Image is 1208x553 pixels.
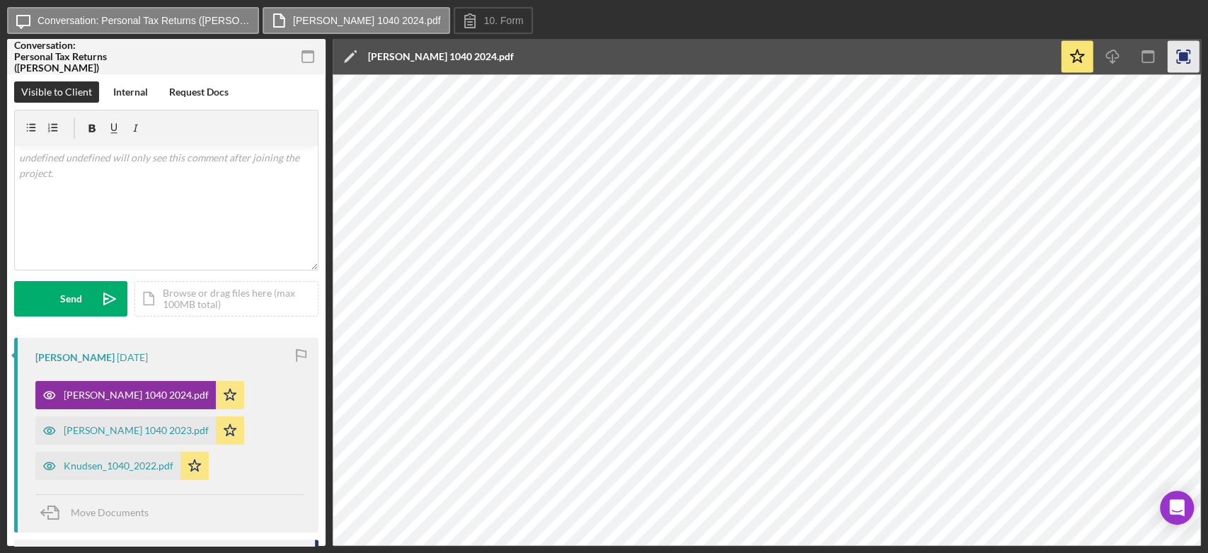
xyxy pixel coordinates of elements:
[71,506,149,518] span: Move Documents
[113,81,148,103] div: Internal
[64,460,173,472] div: Knudsen_1040_2022.pdf
[368,51,514,62] div: [PERSON_NAME] 1040 2024.pdf
[263,7,450,34] button: [PERSON_NAME] 1040 2024.pdf
[35,416,244,445] button: [PERSON_NAME] 1040 2023.pdf
[21,81,92,103] div: Visible to Client
[64,389,209,401] div: [PERSON_NAME] 1040 2024.pdf
[14,40,113,74] div: Conversation: Personal Tax Returns ([PERSON_NAME])
[38,15,250,26] label: Conversation: Personal Tax Returns ([PERSON_NAME])
[162,81,236,103] button: Request Docs
[35,495,163,530] button: Move Documents
[169,81,229,103] div: Request Docs
[14,81,99,103] button: Visible to Client
[117,352,148,363] time: 2025-09-17 21:55
[484,15,524,26] label: 10. Form
[35,352,115,363] div: [PERSON_NAME]
[35,381,244,409] button: [PERSON_NAME] 1040 2024.pdf
[7,7,259,34] button: Conversation: Personal Tax Returns ([PERSON_NAME])
[35,452,209,480] button: Knudsen_1040_2022.pdf
[106,81,155,103] button: Internal
[60,281,82,317] div: Send
[64,425,209,436] div: [PERSON_NAME] 1040 2023.pdf
[1160,491,1194,525] div: Open Intercom Messenger
[14,281,127,317] button: Send
[454,7,533,34] button: 10. Form
[293,15,441,26] label: [PERSON_NAME] 1040 2024.pdf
